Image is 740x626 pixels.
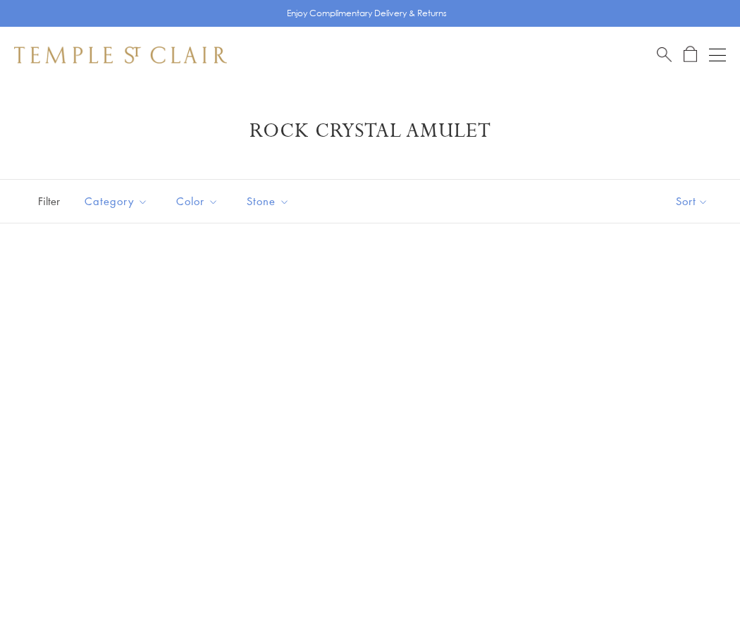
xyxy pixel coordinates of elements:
[684,46,697,63] a: Open Shopping Bag
[169,192,229,210] span: Color
[709,47,726,63] button: Open navigation
[657,46,672,63] a: Search
[166,185,229,217] button: Color
[74,185,159,217] button: Category
[240,192,300,210] span: Stone
[78,192,159,210] span: Category
[287,6,447,20] p: Enjoy Complimentary Delivery & Returns
[14,47,227,63] img: Temple St. Clair
[236,185,300,217] button: Stone
[644,180,740,223] button: Show sort by
[35,118,705,144] h1: Rock Crystal Amulet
